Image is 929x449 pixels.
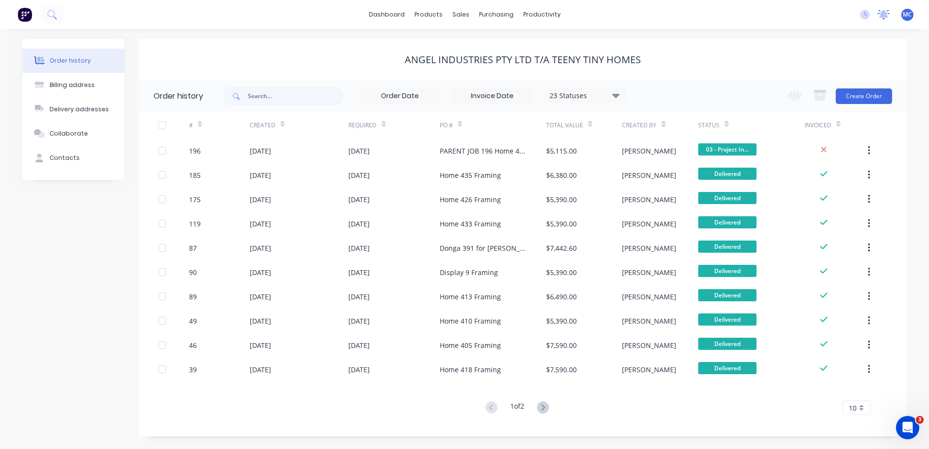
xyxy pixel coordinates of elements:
div: [DATE] [250,364,271,375]
div: Donga 391 for [PERSON_NAME] & [PERSON_NAME] [440,243,527,253]
div: productivity [518,7,566,22]
div: $7,590.00 [546,340,577,350]
div: [PERSON_NAME] [622,364,676,375]
div: 49 [189,316,197,326]
div: $6,490.00 [546,292,577,302]
div: Home 410 Framing [440,316,501,326]
div: $7,442.60 [546,243,577,253]
span: Delivered [698,265,757,277]
div: 185 [189,170,201,180]
span: Delivered [698,241,757,253]
button: Collaborate [22,121,124,146]
button: Delivery addresses [22,97,124,121]
div: Home 433 Framing [440,219,501,229]
div: Display 9 Framing [440,267,498,277]
div: $5,390.00 [546,219,577,229]
div: Invoiced [805,112,865,138]
div: 46 [189,340,197,350]
div: Created [250,121,275,130]
div: $6,380.00 [546,170,577,180]
span: 03 - Project In... [698,143,757,155]
div: Created By [622,112,698,138]
a: dashboard [364,7,410,22]
div: [PERSON_NAME] [622,340,676,350]
iframe: Intercom live chat [896,416,919,439]
div: [DATE] [348,146,370,156]
div: Home 418 Framing [440,364,501,375]
span: Delivered [698,362,757,374]
input: Invoice Date [451,89,533,104]
button: Create Order [836,88,892,104]
div: # [189,121,193,130]
div: Required [348,112,440,138]
button: Order history [22,49,124,73]
div: Invoiced [805,121,831,130]
div: [PERSON_NAME] [622,194,676,205]
div: [DATE] [250,316,271,326]
div: Home 405 Framing [440,340,501,350]
div: Angel Industries Pty Ltd t/a Teeny Tiny Homes [405,54,641,66]
div: [DATE] [250,219,271,229]
div: Home 426 Framing [440,194,501,205]
div: sales [447,7,474,22]
div: [PERSON_NAME] [622,243,676,253]
input: Order Date [359,89,441,104]
div: 89 [189,292,197,302]
div: [DATE] [250,194,271,205]
div: Home 435 Framing [440,170,501,180]
div: [PERSON_NAME] [622,267,676,277]
button: Contacts [22,146,124,170]
div: [DATE] [250,340,271,350]
div: Total Value [546,121,583,130]
div: [DATE] [348,170,370,180]
div: [DATE] [250,292,271,302]
div: [PERSON_NAME] [622,170,676,180]
div: [DATE] [348,340,370,350]
div: Status [698,112,805,138]
div: [PERSON_NAME] [622,316,676,326]
div: Required [348,121,377,130]
div: Billing address [50,81,95,89]
div: 196 [189,146,201,156]
div: [DATE] [250,267,271,277]
div: 39 [189,364,197,375]
div: $5,390.00 [546,267,577,277]
span: MC [903,10,912,19]
div: [DATE] [348,194,370,205]
button: Billing address [22,73,124,97]
div: Created [250,112,348,138]
div: 23 Statuses [544,90,625,101]
div: Collaborate [50,129,88,138]
div: Home 413 Framing [440,292,501,302]
div: [PERSON_NAME] [622,219,676,229]
div: $7,590.00 [546,364,577,375]
div: Status [698,121,720,130]
div: [DATE] [348,292,370,302]
div: [PERSON_NAME] [622,292,676,302]
div: # [189,112,250,138]
div: $5,115.00 [546,146,577,156]
div: purchasing [474,7,518,22]
span: Delivered [698,168,757,180]
div: 175 [189,194,201,205]
img: Factory [17,7,32,22]
div: Delivery addresses [50,105,109,114]
span: Delivered [698,216,757,228]
span: 3 [916,416,924,424]
div: [DATE] [348,243,370,253]
div: PO # [440,121,453,130]
div: Contacts [50,154,80,162]
div: PO # [440,112,546,138]
div: [DATE] [348,267,370,277]
div: $5,390.00 [546,194,577,205]
span: Delivered [698,338,757,350]
div: products [410,7,447,22]
div: $5,390.00 [546,316,577,326]
div: PARENT JOB 196 Home 441 Framing [440,146,527,156]
div: [DATE] [348,364,370,375]
div: 90 [189,267,197,277]
div: [DATE] [250,146,271,156]
span: Delivered [698,313,757,326]
input: Search... [248,86,344,106]
div: [DATE] [250,243,271,253]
